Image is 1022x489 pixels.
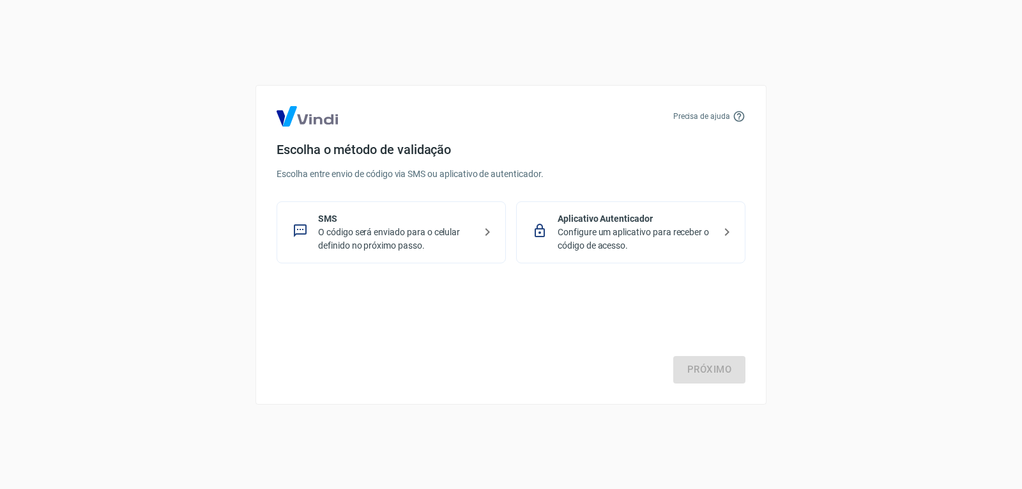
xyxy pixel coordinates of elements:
[277,106,338,127] img: Logo Vind
[558,212,714,226] p: Aplicativo Autenticador
[318,226,475,252] p: O código será enviado para o celular definido no próximo passo.
[277,201,506,263] div: SMSO código será enviado para o celular definido no próximo passo.
[277,167,745,181] p: Escolha entre envio de código via SMS ou aplicativo de autenticador.
[673,111,730,122] p: Precisa de ajuda
[277,142,745,157] h4: Escolha o método de validação
[318,212,475,226] p: SMS
[516,201,745,263] div: Aplicativo AutenticadorConfigure um aplicativo para receber o código de acesso.
[558,226,714,252] p: Configure um aplicativo para receber o código de acesso.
